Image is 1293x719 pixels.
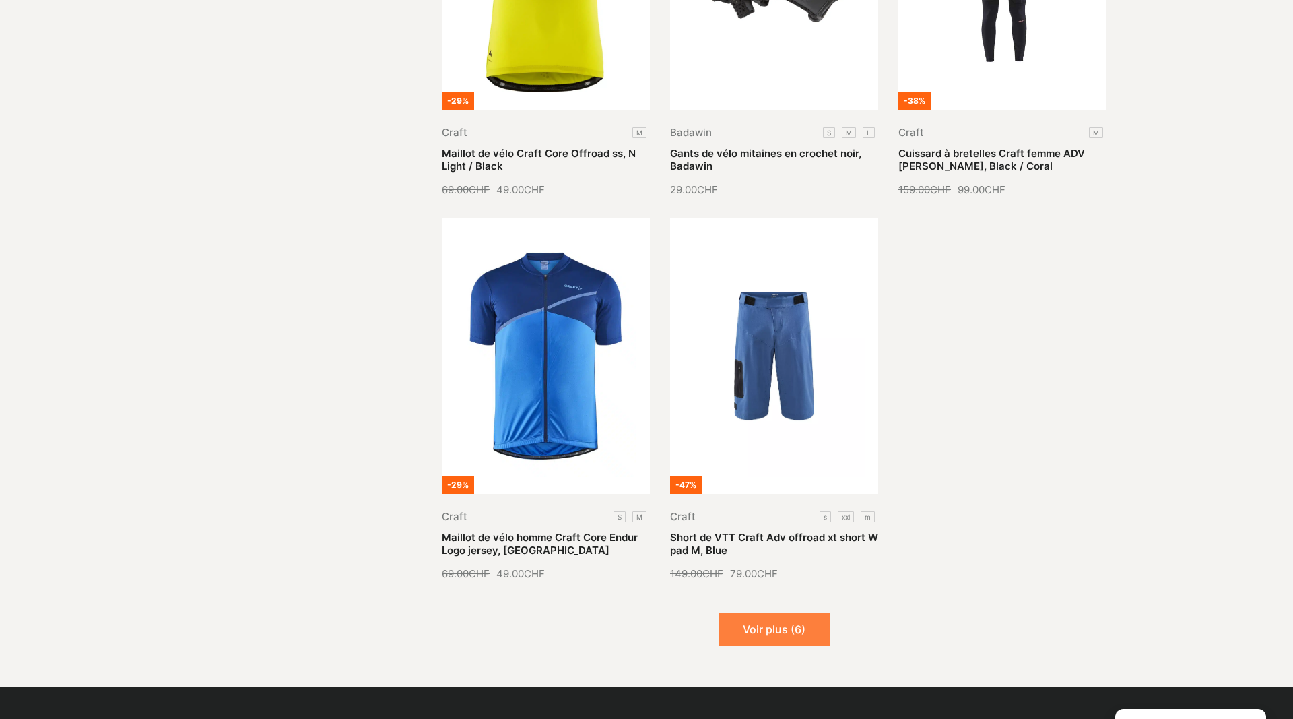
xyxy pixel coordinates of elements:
[719,613,830,646] button: Voir plus (6)
[442,147,636,173] a: Maillot de vélo Craft Core Offroad ss, N Light / Black
[670,147,861,173] a: Gants de vélo mitaines en crochet noir, Badawin
[442,531,638,557] a: Maillot de vélo homme Craft Core Endur Logo jersey, [GEOGRAPHIC_DATA]
[898,147,1085,173] a: Cuissard à bretelles Craft femme ADV [PERSON_NAME], Black / Coral
[670,531,878,557] a: Short de VTT Craft Adv offroad xt short W pad M, Blue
